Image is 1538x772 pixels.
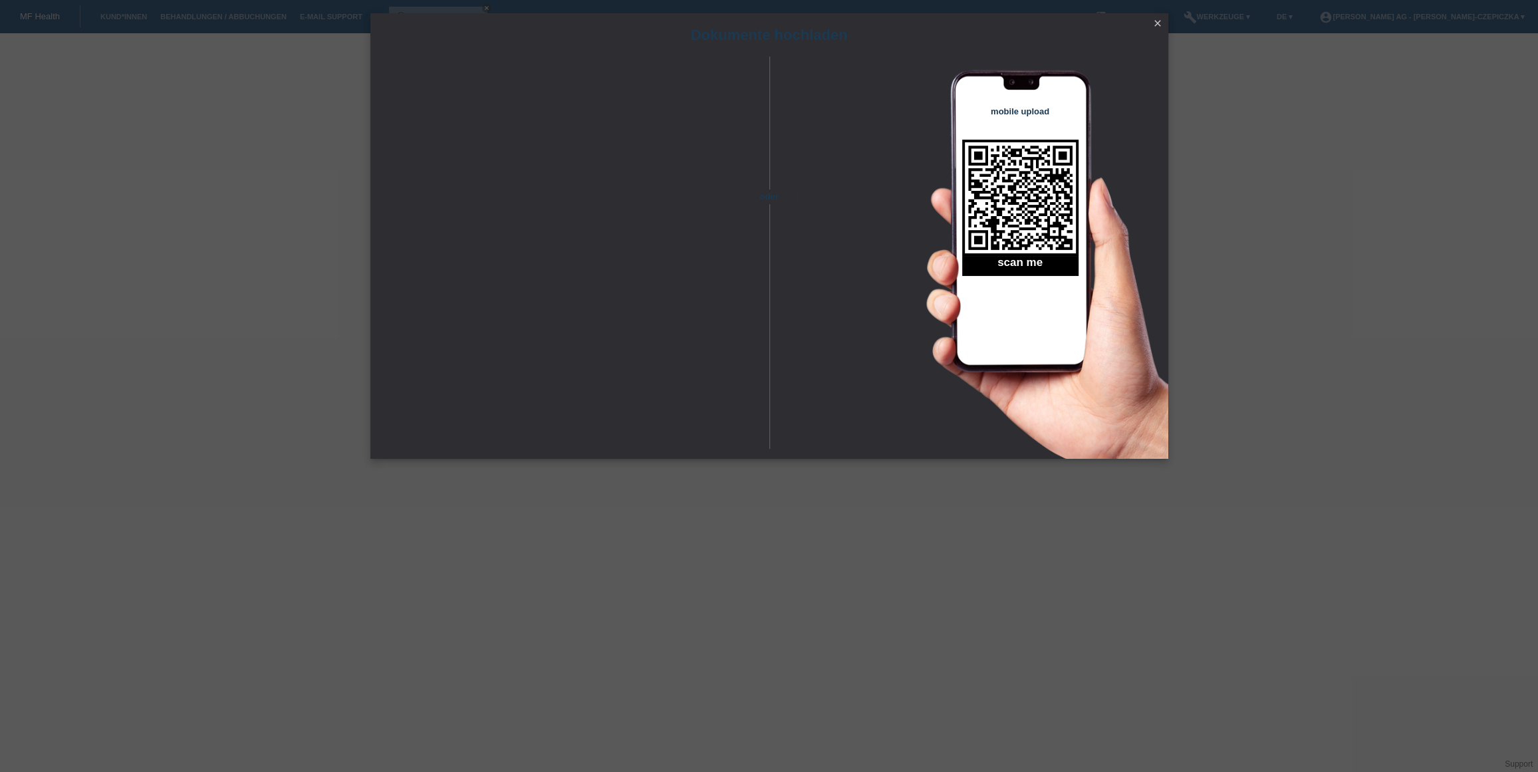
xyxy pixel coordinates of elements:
[962,106,1079,116] h4: mobile upload
[1152,18,1163,29] i: close
[390,90,746,422] iframe: Upload
[746,190,793,203] span: oder
[962,256,1079,276] h2: scan me
[1149,17,1166,32] a: close
[370,27,1168,43] h1: Dokumente hochladen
